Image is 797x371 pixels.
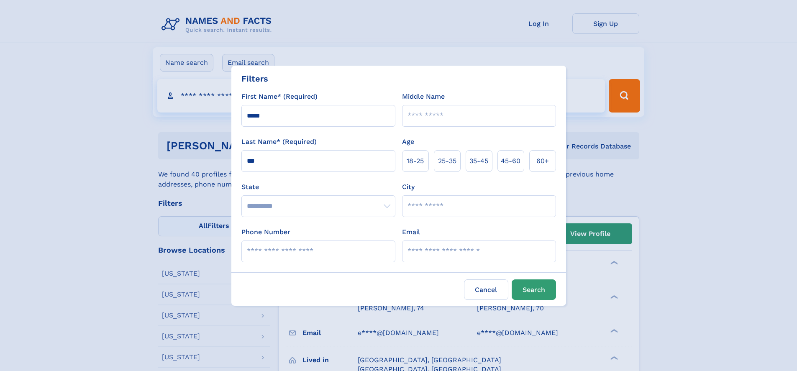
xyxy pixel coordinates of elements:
[402,227,420,237] label: Email
[241,72,268,85] div: Filters
[536,156,549,166] span: 60+
[241,137,317,147] label: Last Name* (Required)
[241,227,290,237] label: Phone Number
[501,156,520,166] span: 45‑60
[512,279,556,300] button: Search
[241,92,318,102] label: First Name* (Required)
[407,156,424,166] span: 18‑25
[402,92,445,102] label: Middle Name
[469,156,488,166] span: 35‑45
[241,182,395,192] label: State
[402,137,414,147] label: Age
[464,279,508,300] label: Cancel
[438,156,456,166] span: 25‑35
[402,182,415,192] label: City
